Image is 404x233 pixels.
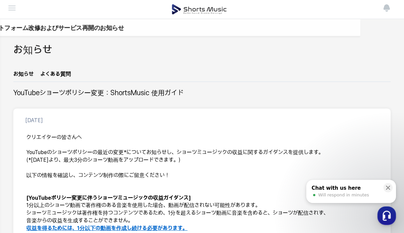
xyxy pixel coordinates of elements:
[24,23,168,32] a: プラットフォーム改修およびサービス再開のお知らせ
[13,24,21,32] img: 알림 아이콘
[26,157,181,163] em: (*[DATE]より、最大3分のショーツ動画をアップロードできます。)
[25,116,43,124] p: [DATE]
[26,134,378,141] h3: クリエイターの皆さんへ
[26,149,378,156] p: YouTubeのショーツポリシーの最近の変更*についてお知らせし、ショーツミュージックの収益に関するガイダンスを提供します。
[26,172,378,179] p: 以下の情報を確認し、コンテンツ制作の際にご留意ください！
[26,202,378,209] p: 1分以上のショーツ動画で著作権のある音楽を使用した場合、動画が配信されない可能性があります。
[8,4,16,12] img: menu
[13,43,52,58] h2: お知らせ
[26,195,191,201] strong: [YouTubeポリシー変更に伴うショーツミュージックの収益ガイダンス]
[26,225,188,231] u: 収益を得るためには、1分以下の動画を作成し続ける必要があります。
[40,70,71,82] a: よくある質問
[26,209,378,224] p: ショーツミュージックは著作権を持つコンテンツであるため、1分を超えるショーツ動画に音楽を含めると、ショーツが配信されず、音楽からの収益を生成することができません。
[13,89,184,98] h2: YouTubeショーツポリシー変更：ShortsMusic 使用ガイド
[13,70,34,82] a: お知らせ
[383,4,391,12] img: 알림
